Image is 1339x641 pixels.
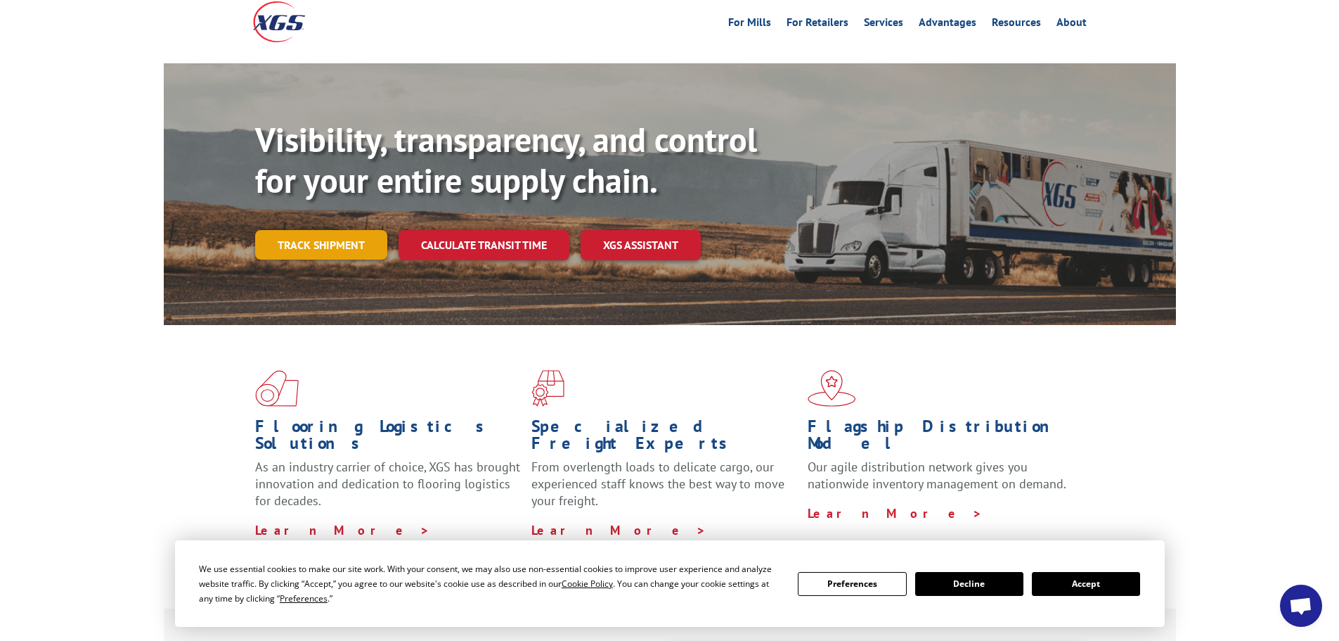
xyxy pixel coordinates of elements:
button: Accept [1032,572,1140,596]
span: Our agile distribution network gives you nationwide inventory management on demand. [808,459,1066,492]
a: Services [864,17,903,32]
span: Preferences [280,592,328,604]
div: Open chat [1280,585,1322,627]
a: Advantages [919,17,976,32]
h1: Specialized Freight Experts [531,418,797,459]
a: Learn More > [808,505,983,521]
div: We use essential cookies to make our site work. With your consent, we may also use non-essential ... [199,561,781,606]
img: xgs-icon-flagship-distribution-model-red [808,370,856,407]
div: Cookie Consent Prompt [175,540,1165,627]
a: Track shipment [255,230,387,260]
span: Cookie Policy [562,578,613,590]
button: Preferences [798,572,906,596]
button: Decline [915,572,1023,596]
a: Learn More > [255,522,430,538]
a: For Mills [728,17,771,32]
b: Visibility, transparency, and control for your entire supply chain. [255,118,757,202]
a: Resources [992,17,1041,32]
img: xgs-icon-total-supply-chain-intelligence-red [255,370,299,407]
a: About [1056,17,1087,32]
a: Learn More > [531,522,706,538]
a: Calculate transit time [399,230,569,260]
img: xgs-icon-focused-on-flooring-red [531,370,564,407]
span: As an industry carrier of choice, XGS has brought innovation and dedication to flooring logistics... [255,459,520,509]
h1: Flooring Logistics Solutions [255,418,521,459]
h1: Flagship Distribution Model [808,418,1073,459]
a: For Retailers [787,17,848,32]
p: From overlength loads to delicate cargo, our experienced staff knows the best way to move your fr... [531,459,797,521]
a: XGS ASSISTANT [581,230,701,260]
